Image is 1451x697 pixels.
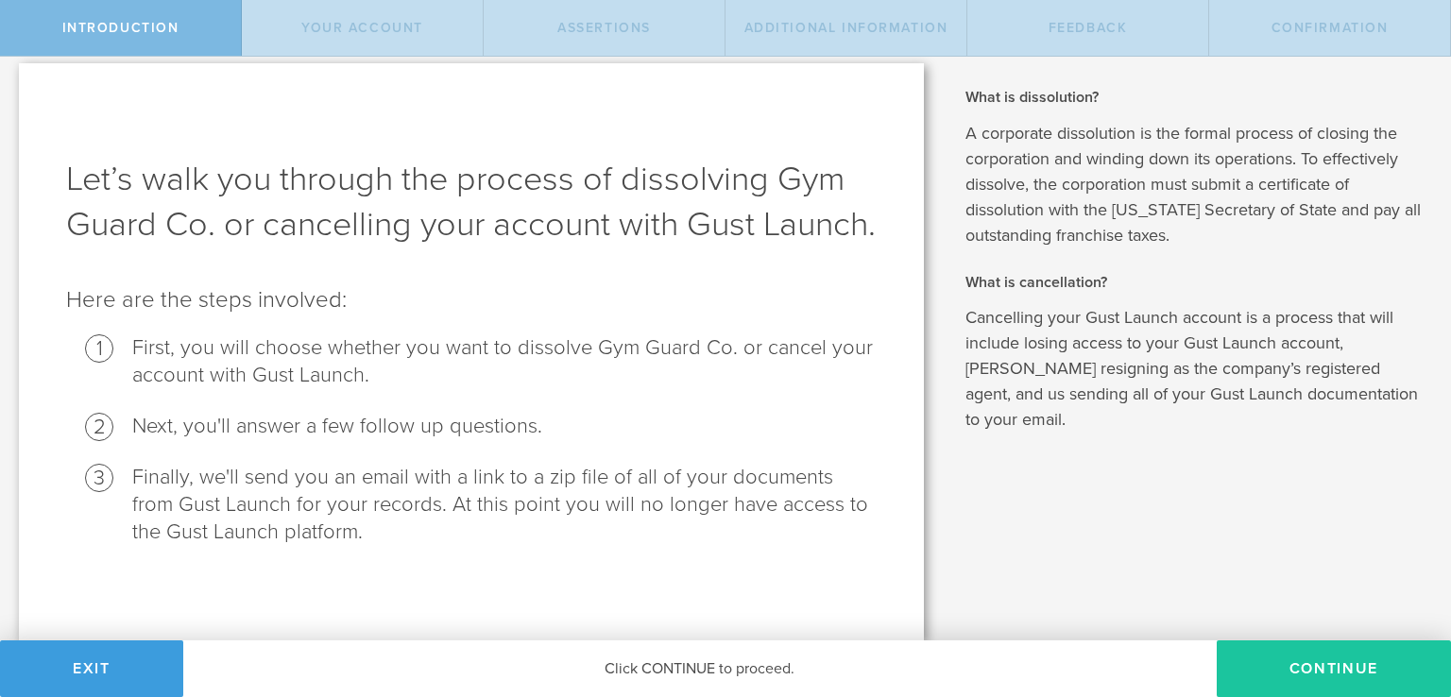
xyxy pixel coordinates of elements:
li: First, you will choose whether you want to dissolve Gym Guard Co. or cancel your account with Gus... [132,334,877,389]
li: Next, you'll answer a few follow up questions. [132,413,877,440]
span: Additional Information [744,20,948,36]
div: Click CONTINUE to proceed. [183,640,1217,697]
p: A corporate dissolution is the formal process of closing the corporation and winding down its ope... [965,121,1423,248]
span: Your Account [301,20,423,36]
li: Finally, we'll send you an email with a link to a zip file of all of your documents from Gust Lau... [132,464,877,546]
button: Continue [1217,640,1451,697]
p: Cancelling your Gust Launch account is a process that will include losing access to your Gust Lau... [965,305,1423,433]
p: Here are the steps involved: [66,285,877,315]
h2: What is cancellation? [965,272,1423,293]
iframe: Chat Widget [1357,550,1451,640]
h2: What is dissolution? [965,87,1423,108]
span: Introduction [62,20,179,36]
span: Assertions [557,20,651,36]
span: Feedback [1049,20,1128,36]
span: Confirmation [1272,20,1389,36]
h1: Let’s walk you through the process of dissolving Gym Guard Co. or cancelling your account with Gu... [66,157,877,247]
